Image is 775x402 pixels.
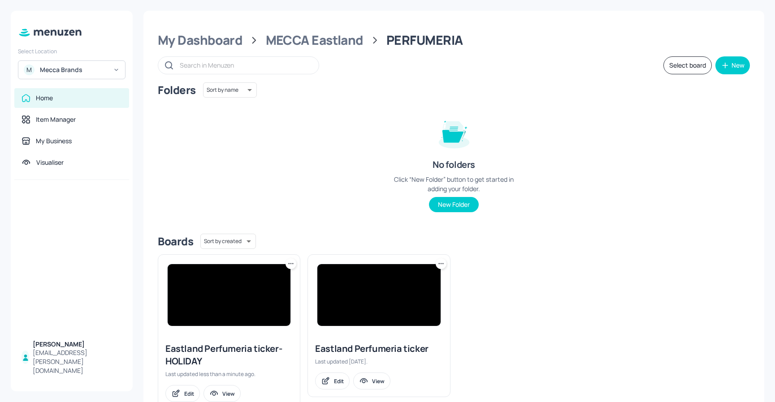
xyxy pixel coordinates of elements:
[168,264,290,326] img: 2024-06-03-1717384232857ohmi93igps.jpeg
[33,348,122,375] div: [EMAIL_ADDRESS][PERSON_NAME][DOMAIN_NAME]
[33,340,122,349] div: [PERSON_NAME]
[732,62,745,68] div: New
[180,59,310,72] input: Search in Menuzen
[40,65,108,74] div: Mecca Brands
[715,56,750,74] button: New
[184,390,194,398] div: Edit
[158,234,193,248] div: Boards
[266,32,364,48] div: MECCA Eastland
[165,342,293,368] div: Eastland Perfumeria ticker- HOLIDAY
[386,32,463,48] div: PERFUMERIA
[663,56,712,74] button: Select board
[36,158,64,167] div: Visualiser
[200,232,256,250] div: Sort by created
[203,81,257,99] div: Sort by name
[317,264,440,326] img: 2024-06-03-1717384232857ohmi93igps.jpeg
[315,358,442,365] div: Last updated [DATE].
[36,137,72,145] div: My Business
[222,390,235,398] div: View
[334,377,344,385] div: Edit
[432,110,476,155] img: folder-empty
[158,83,196,97] div: Folders
[165,370,293,378] div: Last updated less than a minute ago.
[433,158,475,171] div: No folders
[36,94,53,103] div: Home
[315,342,442,355] div: Eastland Perfumeria ticker
[24,64,35,75] div: M
[18,47,126,55] div: Select Location
[158,32,242,48] div: My Dashboard
[429,197,479,212] button: New Folder
[387,175,521,193] div: Click “New Folder” button to get started in adding your folder.
[36,115,76,124] div: Item Manager
[372,377,385,385] div: View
